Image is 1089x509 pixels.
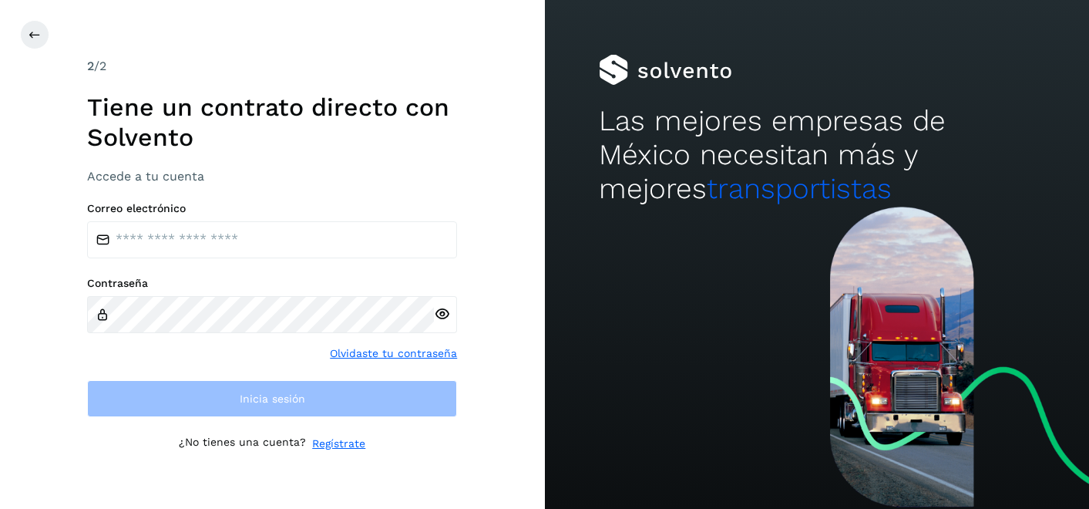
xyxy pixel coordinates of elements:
[87,202,457,215] label: Correo electrónico
[87,93,457,152] h1: Tiene un contrato directo con Solvento
[87,380,457,417] button: Inicia sesión
[87,169,457,184] h3: Accede a tu cuenta
[87,277,457,290] label: Contraseña
[330,346,457,362] a: Olvidaste tu contraseña
[87,59,94,73] span: 2
[599,104,1034,207] h2: Las mejores empresas de México necesitan más y mejores
[312,436,365,452] a: Regístrate
[87,57,457,76] div: /2
[240,393,305,404] span: Inicia sesión
[179,436,306,452] p: ¿No tienes una cuenta?
[707,172,892,205] span: transportistas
